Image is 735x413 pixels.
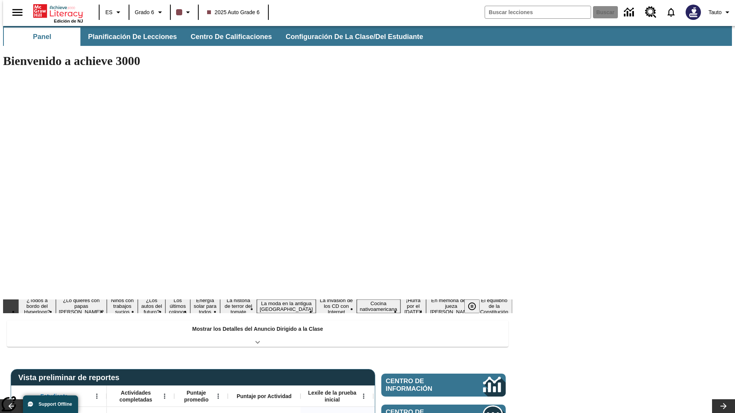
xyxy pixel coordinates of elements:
a: Centro de información [619,2,640,23]
span: 2025 Auto Grade 6 [207,8,260,16]
span: Support Offline [39,402,72,407]
button: Support Offline [23,395,78,413]
span: Planificación de lecciones [88,33,177,41]
a: Notificaciones [661,2,681,22]
span: Puntaje promedio [178,389,215,403]
span: Actividades completadas [111,389,161,403]
button: Diapositiva 4 ¿Los autos del futuro? [138,296,165,316]
span: Configuración de la clase/del estudiante [286,33,423,41]
button: Diapositiva 9 La invasión de los CD con Internet [316,296,356,316]
div: Pausar [464,299,487,313]
button: Diapositiva 1 ¿Todos a bordo del Hyperloop? [18,296,56,316]
button: Diapositiva 2 ¿Lo quieres con papas fritas? [56,296,107,316]
div: Portada [33,3,83,23]
span: Grado 6 [135,8,154,16]
span: Edición de NJ [54,19,83,23]
input: Buscar campo [485,6,591,18]
button: Centro de calificaciones [185,28,278,46]
button: Diapositiva 12 En memoria de la jueza O'Connor [426,296,476,316]
button: Diapositiva 5 Los últimos colonos [165,296,190,316]
img: Avatar [686,5,701,20]
button: Escoja un nuevo avatar [681,2,706,22]
button: Diapositiva 11 ¡Hurra por el Día de la Constitución! [400,296,426,316]
span: Vista preliminar de reportes [18,373,123,382]
button: Diapositiva 7 La historia de terror del tomate [220,296,257,316]
h1: Bienvenido a achieve 3000 [3,54,512,68]
button: Diapositiva 6 Energía solar para todos [190,296,220,316]
button: Abrir menú [159,390,170,402]
button: Grado: Grado 6, Elige un grado [132,5,168,19]
p: Mostrar los Detalles del Anuncio Dirigido a la Clase [192,325,323,333]
button: Pausar [464,299,480,313]
button: Panel [4,28,80,46]
a: Centro de información [381,374,506,397]
div: Subbarra de navegación [3,26,732,46]
div: Mostrar los Detalles del Anuncio Dirigido a la Clase [7,320,508,347]
span: Lexile de la prueba inicial [304,389,360,403]
button: Abrir menú [91,390,103,402]
span: Panel [33,33,51,41]
a: Portada [33,3,83,19]
button: Perfil/Configuración [706,5,735,19]
button: Lenguaje: ES, Selecciona un idioma [102,5,126,19]
button: Diapositiva 10 Cocina nativoamericana [357,299,400,313]
a: Centro de recursos, Se abrirá en una pestaña nueva. [640,2,661,23]
button: Diapositiva 3 Niños con trabajos sucios [107,296,138,316]
span: Tauto [709,8,722,16]
button: Diapositiva 8 La moda en la antigua Roma [257,299,316,313]
button: Abrir menú [212,390,224,402]
button: Abrir el menú lateral [6,1,29,24]
button: Planificación de lecciones [82,28,183,46]
div: Subbarra de navegación [3,28,430,46]
span: Centro de calificaciones [191,33,272,41]
span: ES [105,8,113,16]
span: Centro de información [386,377,457,393]
button: Carrusel de lecciones, seguir [712,399,735,413]
button: Diapositiva 13 El equilibrio de la Constitución [476,296,512,316]
button: Configuración de la clase/del estudiante [279,28,429,46]
span: Puntaje por Actividad [237,393,291,400]
button: El color de la clase es café oscuro. Cambiar el color de la clase. [173,5,196,19]
button: Abrir menú [358,390,369,402]
span: Estudiante [41,393,68,400]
